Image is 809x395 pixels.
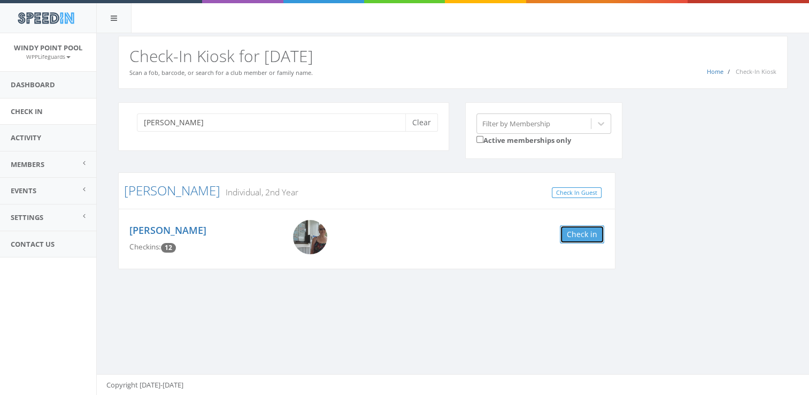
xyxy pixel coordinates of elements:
[560,225,604,244] button: Check in
[707,67,723,75] a: Home
[11,186,36,195] span: Events
[26,53,71,60] small: WPPLifeguards
[129,242,161,252] span: Checkins:
[220,186,298,198] small: Individual, 2nd Year
[482,118,550,128] div: Filter by Membership
[11,239,55,249] span: Contact Us
[129,69,313,77] small: Scan a fob, barcode, or search for a club member or family name.
[11,212,43,222] span: Settings
[736,67,776,75] span: Check-In Kiosk
[11,159,44,169] span: Members
[552,187,602,199] a: Check In Guest
[476,134,571,146] label: Active memberships only
[26,51,71,61] a: WPPLifeguards
[405,113,438,132] button: Clear
[12,8,79,28] img: speedin_logo.png
[161,243,176,253] span: Checkin count
[14,43,82,52] span: Windy Point Pool
[137,113,413,132] input: Search a name to check in
[476,136,483,143] input: Active memberships only
[124,181,220,199] a: [PERSON_NAME]
[129,224,206,237] a: [PERSON_NAME]
[293,220,327,254] img: Sandra_Stephenson.png
[129,47,776,65] h2: Check-In Kiosk for [DATE]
